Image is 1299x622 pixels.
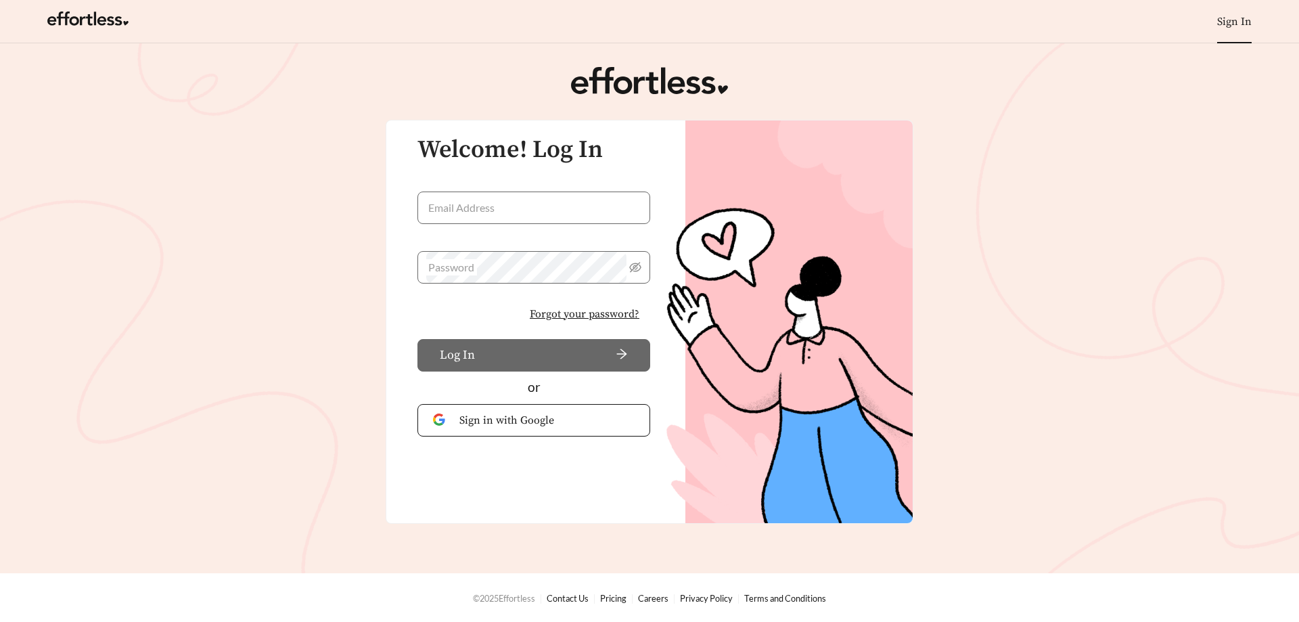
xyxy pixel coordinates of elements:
button: Sign in with Google [417,404,650,437]
a: Careers [638,593,668,604]
span: © 2025 Effortless [473,593,535,604]
button: Log Inarrow-right [417,339,650,372]
a: Contact Us [547,593,589,604]
a: Privacy Policy [680,593,733,604]
a: Terms and Conditions [744,593,826,604]
img: Google Authentication [433,414,449,426]
button: Forgot your password? [519,300,650,328]
a: Sign In [1217,15,1252,28]
div: or [417,378,650,397]
a: Pricing [600,593,626,604]
span: Sign in with Google [459,412,635,428]
span: Forgot your password? [530,306,639,322]
h3: Welcome! Log In [417,137,650,164]
span: eye-invisible [629,261,641,273]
